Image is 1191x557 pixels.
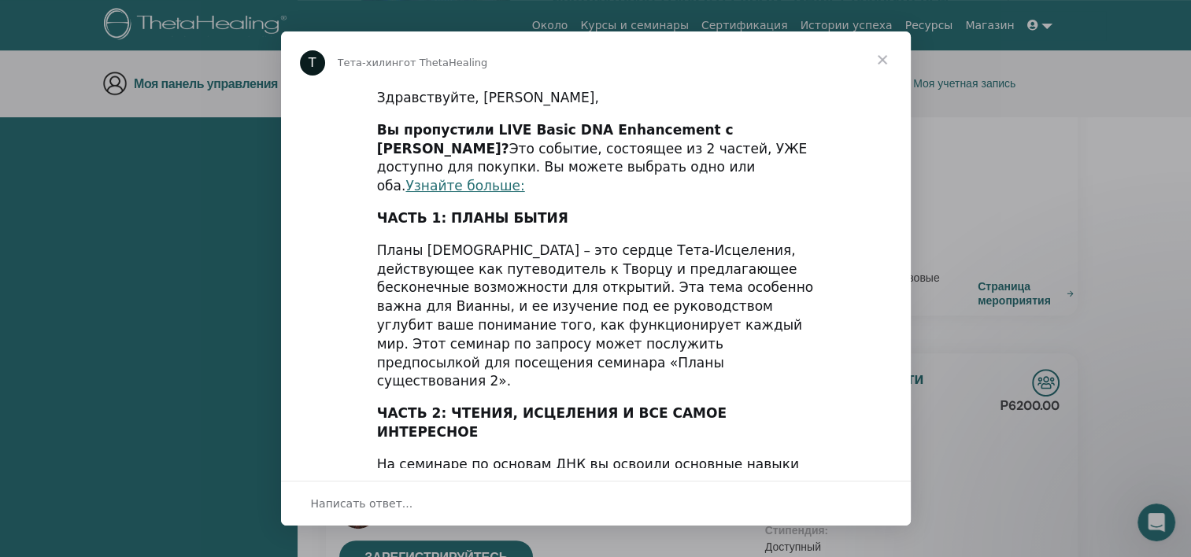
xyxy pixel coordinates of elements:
div: Это событие, состоящее из 2 частей, УЖЕ доступно для покупки. Вы можете выбрать одно или оба. [377,121,815,196]
div: Открывайте беседу и отвечайте [281,481,911,526]
span: от ThetaHealing [404,57,487,68]
span: Тета-хилинг [338,57,404,68]
div: На семинаре по основам ДНК вы освоили основные навыки чтения и исцеления. На этом мероприятии [PE... [377,456,815,549]
div: Изображение профиля для ThetaHealing [300,50,325,76]
span: Закрывать [854,31,911,88]
span: Написать ответ... [311,493,413,514]
b: ЧАСТЬ 1: ПЛАНЫ БЫТИЯ [377,210,568,226]
b: ЧАСТЬ 2: ЧТЕНИЯ, ИСЦЕЛЕНИЯ И ВСЕ САМОЕ ИНТЕРЕСНОЕ [377,405,727,440]
a: Узнайте больше: [405,178,524,194]
div: Здравствуйте, [PERSON_NAME], [377,89,815,108]
b: Вы пропустили LIVE Basic DNA Enhancement с [PERSON_NAME]? [377,122,734,157]
div: Планы [DEMOGRAPHIC_DATA] – это сердце Тета-Исцеления, действующее как путеводитель к Творцу и пре... [377,242,815,391]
